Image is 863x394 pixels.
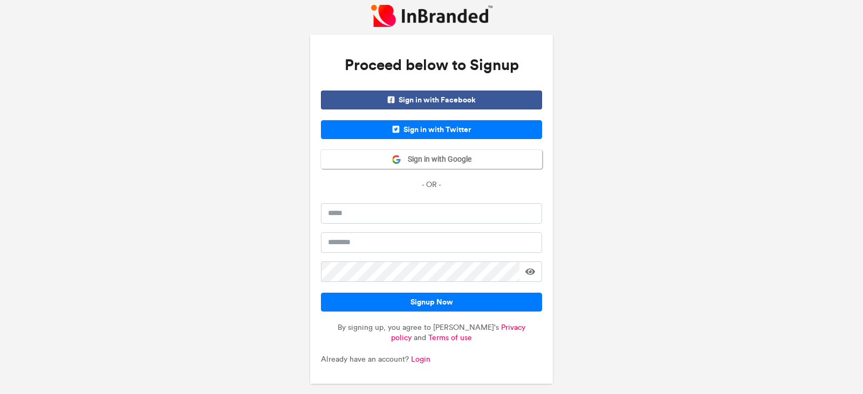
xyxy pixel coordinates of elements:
img: InBranded Logo [371,5,492,27]
button: Signup Now [321,293,542,312]
span: Sign in with Twitter [321,120,542,139]
span: Sign in with Facebook [321,91,542,109]
h3: Proceed below to Signup [321,45,542,85]
p: Already have an account? [321,354,542,365]
p: - OR - [321,179,542,190]
span: Sign in with Google [401,154,471,165]
p: By signing up, you agree to [PERSON_NAME]'s and [321,322,542,354]
a: Login [411,355,430,364]
a: Terms of use [428,333,472,342]
button: Sign in with Google [321,150,542,169]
